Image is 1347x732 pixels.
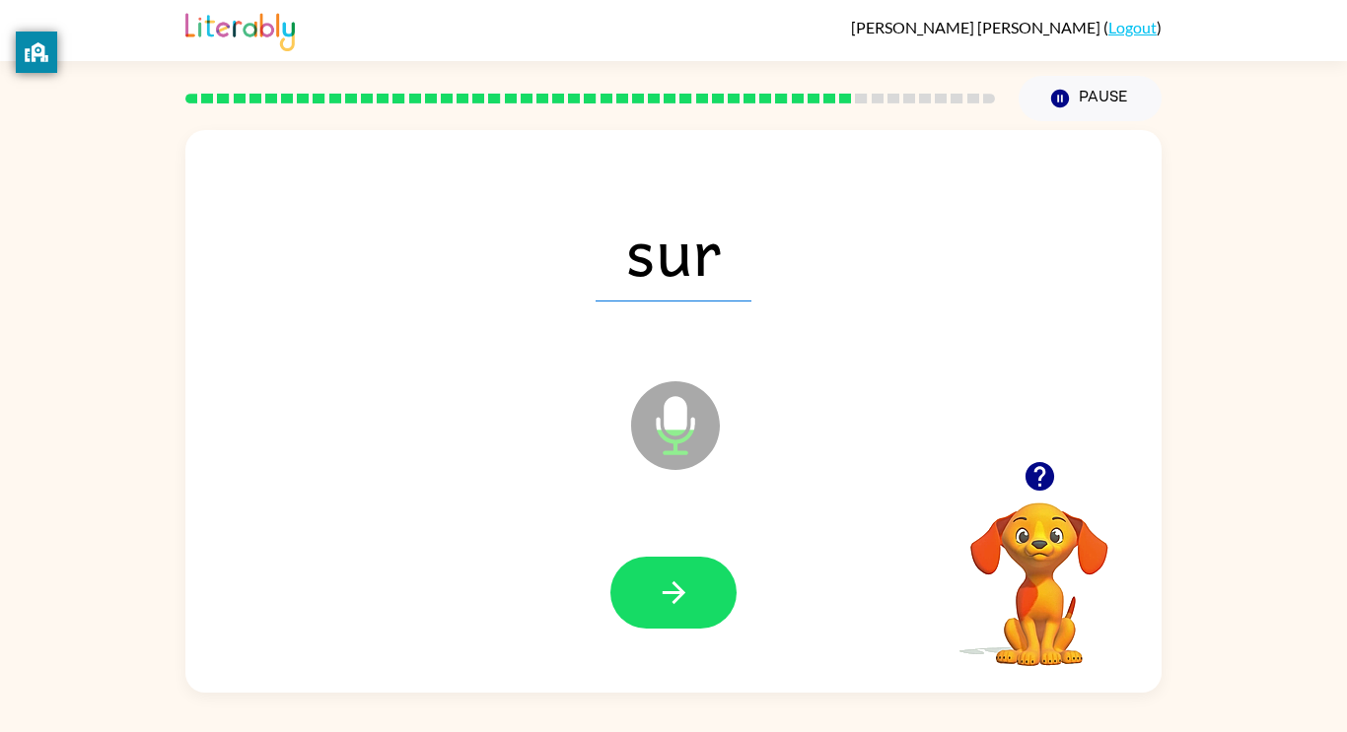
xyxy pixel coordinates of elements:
span: sur [596,199,751,301]
button: privacy banner [16,32,57,73]
div: ( ) [851,18,1162,36]
video: Your browser must support playing .mp4 files to use Literably. Please try using another browser. [941,472,1138,669]
a: Logout [1108,18,1157,36]
img: Literably [185,8,295,51]
span: [PERSON_NAME] [PERSON_NAME] [851,18,1103,36]
button: Pause [1019,76,1162,121]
